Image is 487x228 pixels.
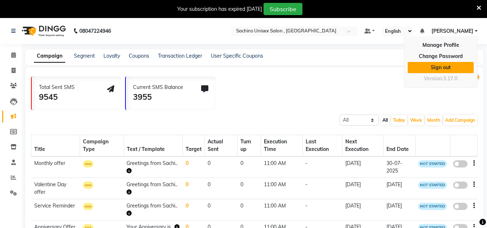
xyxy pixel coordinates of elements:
[453,182,468,189] label: false
[443,115,477,125] button: Add Campaign
[18,21,68,41] img: logo
[205,135,238,157] th: Actual Sent
[384,156,416,178] td: 30-07-2025
[83,160,93,167] span: sms
[74,53,95,59] a: Segment
[384,178,416,199] td: [DATE]
[183,199,205,220] td: 0
[342,199,384,220] td: [DATE]
[453,160,468,167] label: false
[408,62,474,73] a: Sign out
[384,199,416,220] td: [DATE]
[418,182,447,189] span: NOT STARTED
[39,84,75,91] div: Total Sent SMS
[183,178,205,199] td: 0
[261,199,302,220] td: 11:00 AM
[83,182,93,189] span: sms
[31,156,80,178] td: Monthly offer
[431,27,473,35] span: [PERSON_NAME]
[408,73,474,84] div: Version:3.17.0
[261,135,302,157] th: Execution Time
[381,115,390,125] button: All
[391,115,407,125] button: Today
[211,53,263,59] a: User Specific Coupons
[79,21,111,41] b: 08047224946
[342,135,384,157] th: Next Execution
[124,199,183,220] td: Greetings from Sachi..
[133,91,183,103] div: 3955
[39,91,75,103] div: 9545
[205,178,238,199] td: 0
[408,40,474,51] a: Manage Profile
[31,135,80,157] th: Title
[384,135,416,157] th: End Date
[183,156,205,178] td: 0
[80,135,124,157] th: Campaign Type
[129,53,149,59] a: Coupons
[83,203,93,210] span: sms
[238,135,261,157] th: Turn up
[302,156,342,178] td: -
[158,53,202,59] a: Transaction Ledger
[425,115,442,125] button: Month
[408,115,424,125] button: Week
[205,156,238,178] td: 0
[124,135,183,157] th: Text / Template
[261,178,302,199] td: 11:00 AM
[31,178,80,199] td: Valentine Day offer
[238,199,261,220] td: 0
[133,84,183,91] div: Current SMS Balance
[124,178,183,199] td: Greetings from Sachi..
[302,199,342,220] td: -
[183,135,205,157] th: Target
[302,135,342,157] th: Last Execution
[453,203,468,210] label: false
[342,156,384,178] td: [DATE]
[418,203,447,210] span: NOT STARTED
[34,50,65,63] a: Campaign
[103,53,120,59] a: Loyalty
[124,156,183,178] td: Greetings from Sachi..
[31,199,80,220] td: Service Reminder
[261,156,302,178] td: 11:00 AM
[342,178,384,199] td: [DATE]
[238,156,261,178] td: 0
[302,178,342,199] td: -
[177,5,262,13] div: Your subscription has expired [DATE]
[238,178,261,199] td: 0
[418,160,447,167] span: NOT STARTED
[408,51,474,62] a: Change Password
[205,199,238,220] td: 0
[264,3,302,15] button: Subscribe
